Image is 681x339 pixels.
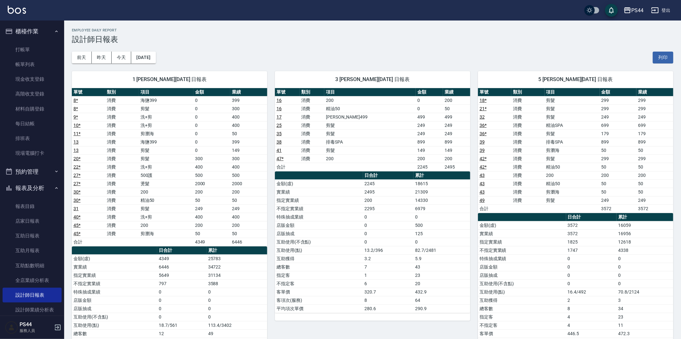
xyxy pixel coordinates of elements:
[105,104,139,113] td: 消費
[139,113,193,121] td: 洗+剪
[566,254,617,263] td: 0
[511,96,545,104] td: 消費
[105,196,139,204] td: 消費
[230,221,267,229] td: 200
[230,163,267,171] td: 400
[566,213,617,221] th: 日合計
[230,213,267,221] td: 400
[545,196,600,204] td: 剪髮
[157,246,206,255] th: 日合計
[275,213,363,221] td: 特殊抽成業績
[511,179,545,188] td: 消費
[193,221,230,229] td: 200
[193,104,230,113] td: 0
[480,198,485,203] a: 49
[5,321,18,334] img: Person
[617,246,673,254] td: 4338
[443,138,470,146] td: 899
[545,171,600,179] td: 200
[275,196,363,204] td: 指定實業績
[416,96,443,104] td: 0
[511,121,545,129] td: 消費
[105,188,139,196] td: 消費
[230,113,267,121] td: 400
[193,238,230,246] td: 4349
[413,263,470,271] td: 43
[72,238,105,246] td: 合計
[621,4,646,17] button: PS44
[275,179,363,188] td: 金額(虛)
[416,129,443,138] td: 249
[283,76,463,83] span: 3 [PERSON_NAME][DATE] 日報表
[443,113,470,121] td: 499
[511,129,545,138] td: 消費
[230,238,267,246] td: 6446
[636,138,673,146] td: 899
[207,263,267,271] td: 34722
[636,196,673,204] td: 249
[636,113,673,121] td: 249
[230,179,267,188] td: 2000
[486,76,666,83] span: 5 [PERSON_NAME][DATE] 日報表
[275,171,470,313] table: a dense table
[600,88,637,96] th: 金額
[478,263,566,271] td: 店販金額
[363,179,414,188] td: 2245
[139,96,193,104] td: 海鹽399
[139,88,193,96] th: 項目
[413,213,470,221] td: 0
[511,146,545,154] td: 消費
[636,171,673,179] td: 200
[511,196,545,204] td: 消費
[545,88,600,96] th: 項目
[443,88,470,96] th: 業績
[105,179,139,188] td: 消費
[416,104,443,113] td: 0
[363,246,414,254] td: 13.2/396
[566,221,617,229] td: 3572
[105,221,139,229] td: 消費
[277,123,282,128] a: 25
[300,129,324,138] td: 消費
[230,196,267,204] td: 50
[617,263,673,271] td: 0
[72,88,267,246] table: a dense table
[3,57,62,72] a: 帳單列表
[600,96,637,104] td: 299
[511,88,545,96] th: 類別
[566,229,617,238] td: 3572
[193,188,230,196] td: 200
[600,163,637,171] td: 50
[300,121,324,129] td: 消費
[300,113,324,121] td: 消費
[139,179,193,188] td: 燙髮
[478,221,566,229] td: 金額(虛)
[277,114,282,120] a: 17
[193,121,230,129] td: 0
[105,171,139,179] td: 消費
[443,163,470,171] td: 2495
[275,246,363,254] td: 互助使用(點)
[324,88,416,96] th: 項目
[545,113,600,121] td: 剪髮
[3,146,62,161] a: 現場電腦打卡
[131,52,156,63] button: [DATE]
[73,139,79,145] a: 13
[324,113,416,121] td: [PERSON_NAME]499
[443,154,470,163] td: 200
[566,246,617,254] td: 1747
[193,196,230,204] td: 50
[230,188,267,196] td: 200
[600,113,637,121] td: 249
[653,52,673,63] button: 列印
[480,189,485,194] a: 43
[230,121,267,129] td: 400
[566,263,617,271] td: 0
[545,188,600,196] td: 剪瀏海
[3,131,62,146] a: 排班表
[3,23,62,40] button: 櫃檯作業
[3,199,62,214] a: 報表目錄
[3,243,62,258] a: 互助月報表
[617,213,673,221] th: 累計
[545,138,600,146] td: 排毒SPA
